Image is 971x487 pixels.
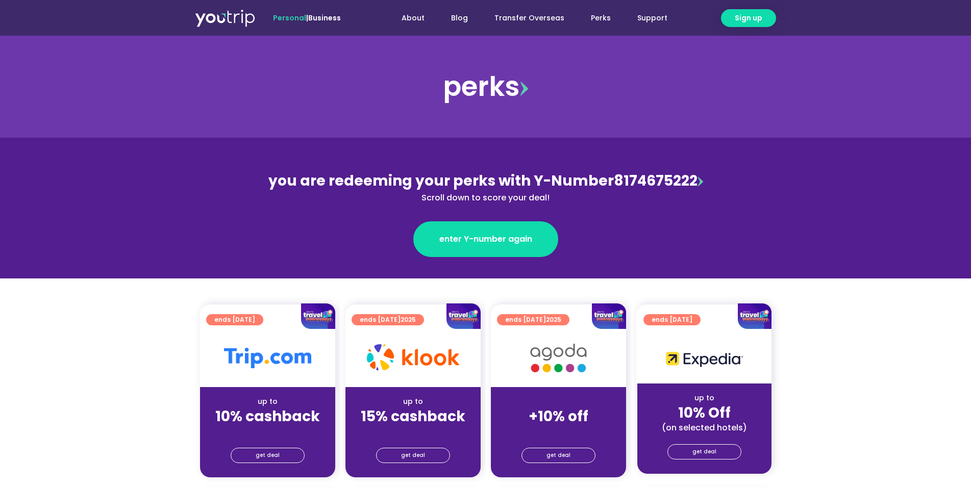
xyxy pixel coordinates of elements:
a: get deal [667,444,741,459]
span: Sign up [735,13,762,23]
a: About [388,9,438,28]
span: enter Y-number again [439,233,532,245]
div: (for stays only) [499,426,618,437]
span: get deal [546,448,570,463]
a: Support [624,9,681,28]
div: Scroll down to score your deal! [264,192,707,204]
a: get deal [521,448,595,463]
span: get deal [401,448,425,463]
div: up to [645,393,763,403]
div: (for stays only) [354,426,472,437]
a: Transfer Overseas [481,9,578,28]
div: (on selected hotels) [645,422,763,433]
div: (for stays only) [208,426,327,437]
span: you are redeeming your perks with Y-Number [268,171,614,191]
div: 8174675222 [264,170,707,204]
span: get deal [256,448,280,463]
a: get deal [376,448,450,463]
div: up to [354,396,472,407]
span: up to [549,396,568,406]
a: Sign up [721,9,776,27]
nav: Menu [368,9,681,28]
div: up to [208,396,327,407]
span: get deal [692,445,716,459]
a: Business [308,13,341,23]
a: enter Y-number again [413,221,558,257]
strong: +10% off [529,406,588,426]
span: Personal [273,13,306,23]
a: Perks [578,9,624,28]
span: | [273,13,341,23]
a: get deal [231,448,305,463]
strong: 15% cashback [361,406,465,426]
strong: 10% cashback [215,406,320,426]
a: Blog [438,9,481,28]
strong: 10% Off [678,403,731,423]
